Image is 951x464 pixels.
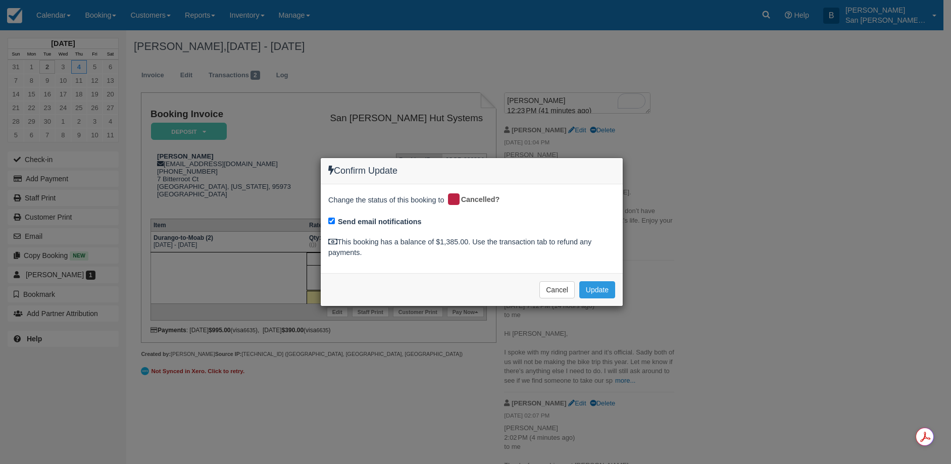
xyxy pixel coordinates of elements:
div: This booking has a balance of $1,385.00. Use the transaction tab to refund any payments. [328,237,615,257]
button: Cancel [539,281,575,298]
button: Update [579,281,615,298]
h4: Confirm Update [328,166,615,176]
label: Send email notifications [338,217,422,227]
span: Change the status of this booking to [328,195,444,208]
div: Cancelled? [446,192,507,208]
